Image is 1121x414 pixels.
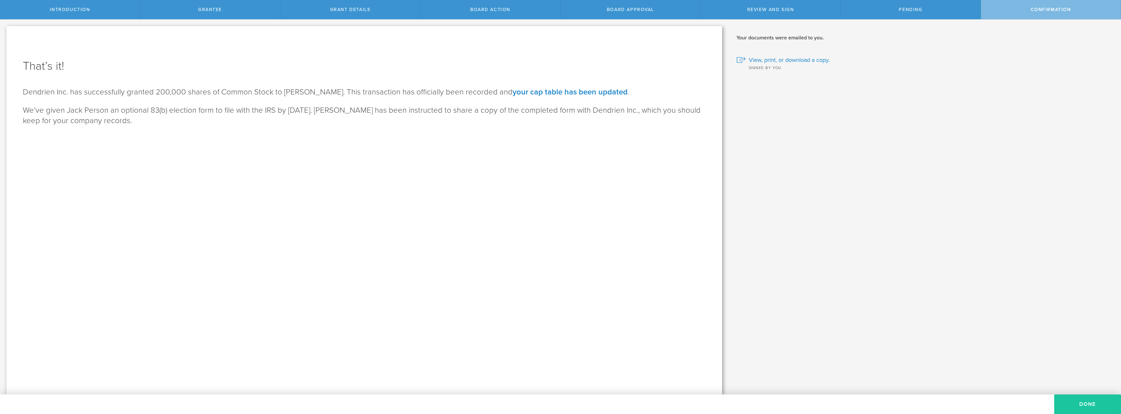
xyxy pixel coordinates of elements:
[1088,363,1121,394] iframe: Chat Widget
[198,7,222,12] span: Grantee
[513,87,628,97] a: your cap table has been updated
[747,7,794,12] span: Review and Sign
[736,34,1111,41] h2: Your documents were emailed to you.
[23,87,706,97] p: Dendrien Inc. has successfully granted 200,000 shares of Common Stock to [PERSON_NAME]. This tran...
[1031,7,1071,12] span: Confirmation
[23,58,706,74] h1: That’s it!
[899,7,922,12] span: Pending
[23,105,706,126] p: We’ve given Jack Person an optional 83(b) election form to file with the IRS by [DATE] . [PERSON_...
[749,56,830,64] span: View, print, or download a copy.
[330,7,371,12] span: Grant Details
[470,7,510,12] span: Board Action
[1054,394,1121,414] button: Done
[736,64,1111,71] div: Signed by you
[607,7,654,12] span: Board Approval
[50,7,90,12] span: Introduction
